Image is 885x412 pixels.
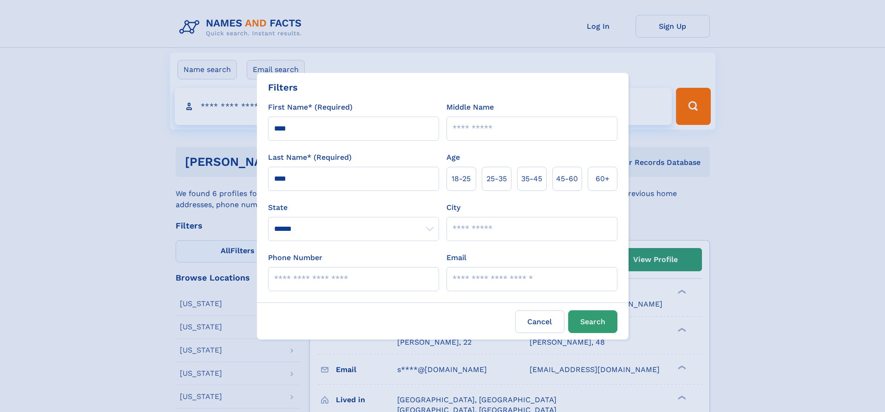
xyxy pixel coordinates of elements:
[596,173,610,184] span: 60+
[446,102,494,113] label: Middle Name
[521,173,542,184] span: 35‑45
[268,202,439,213] label: State
[446,152,460,163] label: Age
[268,152,352,163] label: Last Name* (Required)
[452,173,471,184] span: 18‑25
[486,173,507,184] span: 25‑35
[268,80,298,94] div: Filters
[446,252,466,263] label: Email
[515,310,564,333] label: Cancel
[446,202,460,213] label: City
[268,102,353,113] label: First Name* (Required)
[568,310,617,333] button: Search
[268,252,322,263] label: Phone Number
[556,173,578,184] span: 45‑60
